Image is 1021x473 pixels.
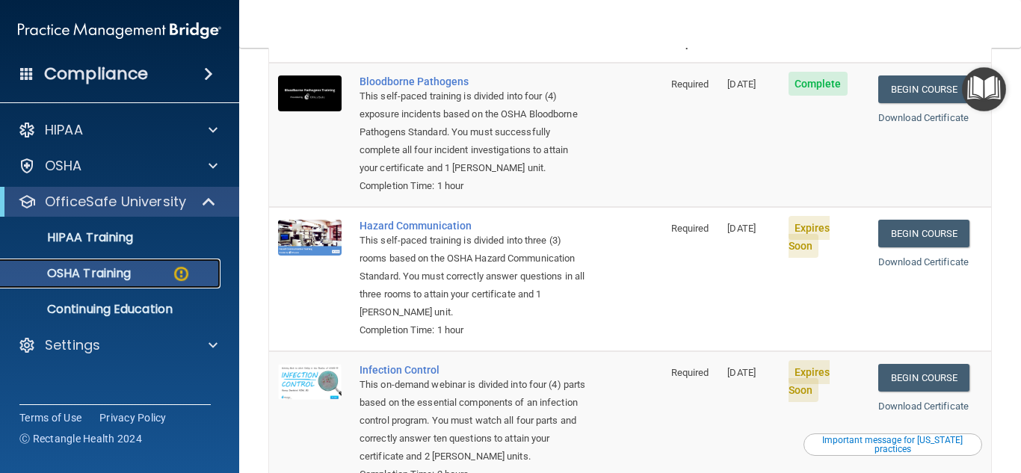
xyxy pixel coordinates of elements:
[19,410,81,425] a: Terms of Use
[360,75,587,87] a: Bloodborne Pathogens
[727,223,756,234] span: [DATE]
[10,302,214,317] p: Continuing Education
[10,266,131,281] p: OSHA Training
[360,177,587,195] div: Completion Time: 1 hour
[99,410,167,425] a: Privacy Policy
[803,433,982,456] button: Read this if you are a dental practitioner in the state of CA
[806,436,980,454] div: Important message for [US_STATE] practices
[360,376,587,466] div: This on-demand webinar is divided into four (4) parts based on the essential components of an inf...
[671,367,709,378] span: Required
[962,67,1006,111] button: Open Resource Center
[360,232,587,321] div: This self-paced training is divided into three (3) rooms based on the OSHA Hazard Communication S...
[789,72,848,96] span: Complete
[18,157,218,175] a: OSHA
[18,336,218,354] a: Settings
[45,336,100,354] p: Settings
[360,321,587,339] div: Completion Time: 1 hour
[878,112,969,123] a: Download Certificate
[671,78,709,90] span: Required
[18,121,218,139] a: HIPAA
[878,220,969,247] a: Begin Course
[789,360,830,402] span: Expires Soon
[172,265,191,283] img: warning-circle.0cc9ac19.png
[18,193,217,211] a: OfficeSafe University
[878,256,969,268] a: Download Certificate
[360,364,587,376] a: Infection Control
[45,193,186,211] p: OfficeSafe University
[727,367,756,378] span: [DATE]
[45,121,83,139] p: HIPAA
[18,16,221,46] img: PMB logo
[44,64,148,84] h4: Compliance
[360,220,587,232] a: Hazard Communication
[789,216,830,258] span: Expires Soon
[19,431,142,446] span: Ⓒ Rectangle Health 2024
[360,87,587,177] div: This self-paced training is divided into four (4) exposure incidents based on the OSHA Bloodborne...
[671,223,709,234] span: Required
[10,230,133,245] p: HIPAA Training
[878,75,969,103] a: Begin Course
[762,367,1003,427] iframe: Drift Widget Chat Controller
[727,78,756,90] span: [DATE]
[45,157,82,175] p: OSHA
[878,364,969,392] a: Begin Course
